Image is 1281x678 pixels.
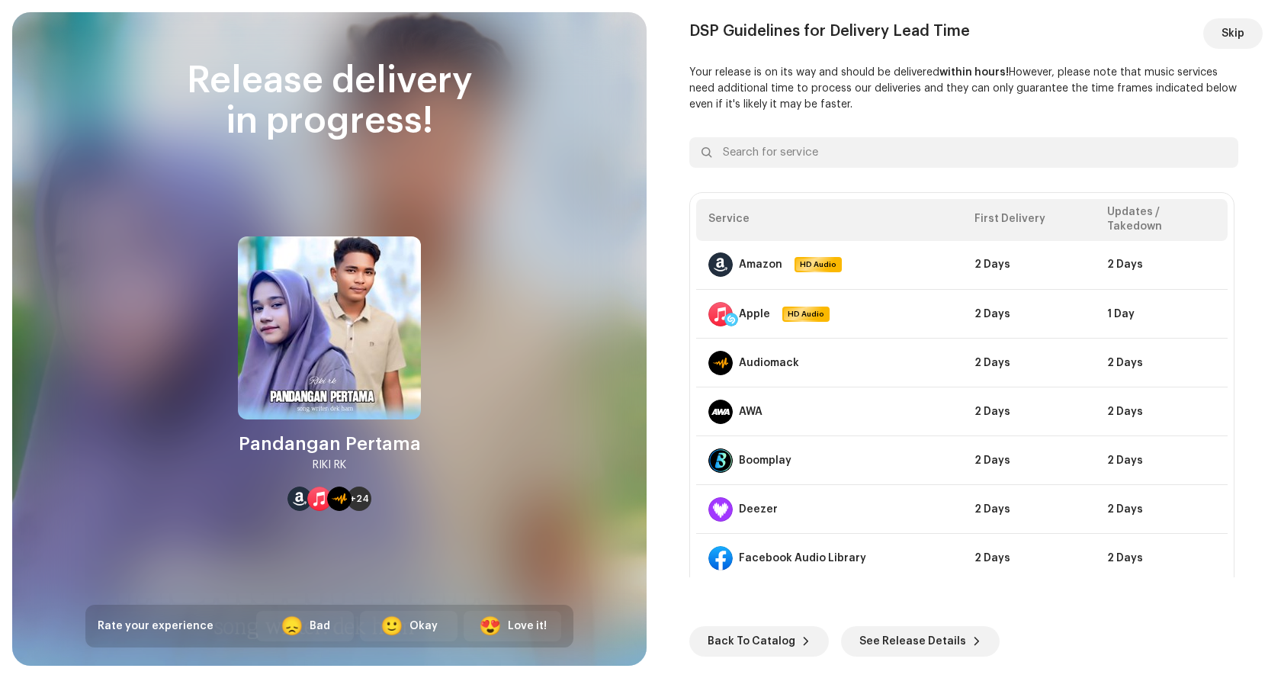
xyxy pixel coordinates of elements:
[962,436,1095,485] td: 2 Days
[1095,387,1228,436] td: 2 Days
[1095,534,1228,583] td: 2 Days
[841,626,1000,657] button: See Release Details
[1222,18,1244,49] span: Skip
[708,626,795,657] span: Back To Catalog
[689,22,1238,40] div: DSP Guidelines for Delivery Lead Time
[962,339,1095,387] td: 2 Days
[380,617,403,635] div: 🙂
[239,432,421,456] div: Pandangan Pertama
[689,626,829,657] button: Back To Catalog
[962,534,1095,583] td: 2 Days
[962,199,1095,241] th: First Delivery
[281,617,303,635] div: 😞
[739,406,762,418] div: AWA
[1095,339,1228,387] td: 2 Days
[739,552,866,564] div: Facebook Audio Library
[1095,290,1228,339] td: 1 Day
[1095,436,1228,485] td: 2 Days
[739,308,770,320] div: Apple
[1203,18,1263,49] button: Skip
[739,503,778,516] div: Deezer
[962,485,1095,534] td: 2 Days
[784,308,828,320] span: HD Audio
[238,236,421,419] img: 3bf0e086-c126-49c5-af89-6e47dc6fe284
[350,493,369,505] span: +24
[479,617,502,635] div: 😍
[939,67,1009,78] b: within hours!
[98,621,213,631] span: Rate your experience
[508,619,547,635] div: Love it!
[1095,199,1228,241] th: Updates / Takedown
[313,456,346,474] div: RIKI RK
[739,357,799,369] div: Audiomack
[962,241,1095,290] td: 2 Days
[796,259,840,271] span: HD Audio
[689,65,1238,113] p: Your release is on its way and should be delivered However, please note that music services need ...
[409,619,438,635] div: Okay
[85,61,573,142] div: Release delivery in progress!
[739,259,782,271] div: Amazon
[696,199,962,241] th: Service
[1095,241,1228,290] td: 2 Days
[739,455,791,467] div: Boomplay
[962,387,1095,436] td: 2 Days
[310,619,330,635] div: Bad
[962,290,1095,339] td: 2 Days
[689,137,1238,168] input: Search for service
[859,626,966,657] span: See Release Details
[1095,485,1228,534] td: 2 Days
